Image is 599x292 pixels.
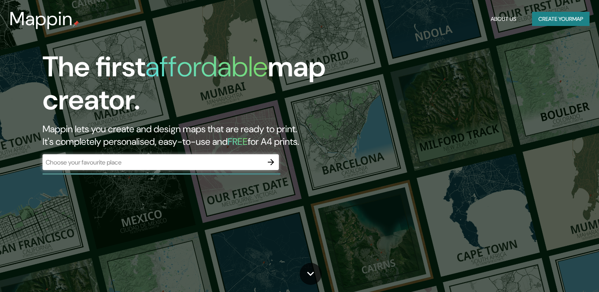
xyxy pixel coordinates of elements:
h1: affordable [145,48,268,85]
h3: Mappin [9,8,73,30]
img: mappin-pin [73,20,79,27]
iframe: Help widget launcher [529,261,590,283]
h5: FREE [228,135,248,148]
h2: Mappin lets you create and design maps that are ready to print. It's completely personalised, eas... [43,123,342,148]
button: About Us [488,12,519,26]
button: Create yourmap [532,12,590,26]
input: Choose your favourite place [43,158,263,167]
h1: The first map creator. [43,50,342,123]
